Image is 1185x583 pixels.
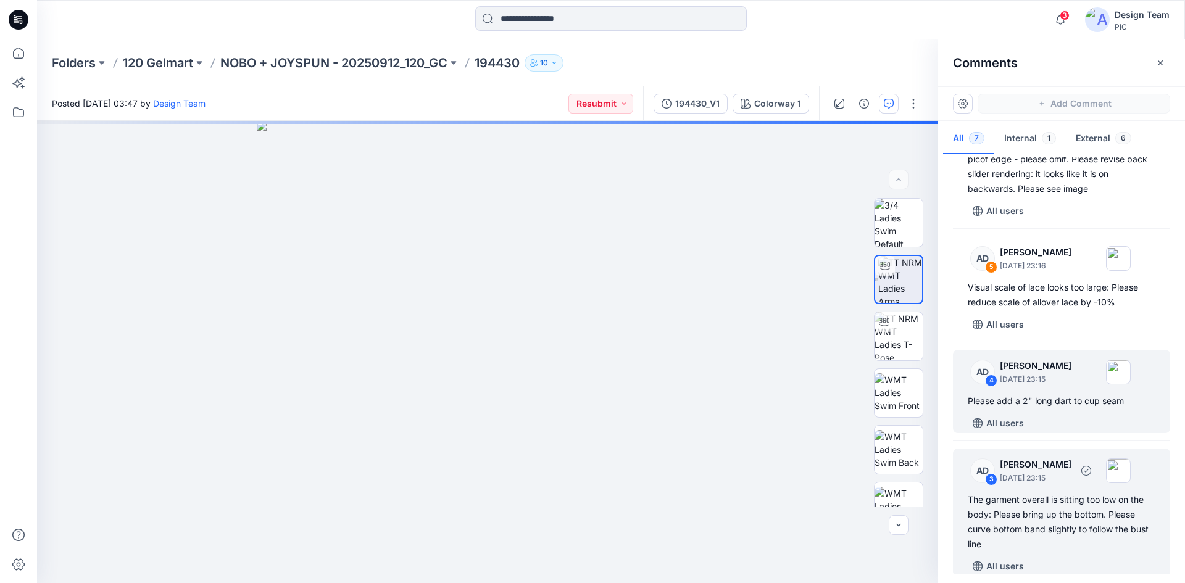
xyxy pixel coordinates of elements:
button: Details [854,94,874,114]
p: 10 [540,56,548,70]
button: All users [968,201,1029,221]
div: 4 [985,374,997,387]
a: Folders [52,54,96,72]
p: [PERSON_NAME] [1000,457,1071,472]
div: Visual scale of lace looks too large: Please reduce scale of allover lace by -10% [968,280,1155,310]
a: 120 Gelmart [123,54,193,72]
div: Please add a 2" long dart to cup seam [968,394,1155,408]
p: 194430 [475,54,520,72]
img: 3/4 Ladies Swim Default [875,199,923,247]
p: [DATE] 23:15 [1000,373,1071,386]
img: TT NRM WMT Ladies Arms Down [878,256,922,303]
a: NOBO + JOYSPUN - 20250912_120_GC [220,54,447,72]
p: All users [986,204,1024,218]
img: avatar [1085,7,1110,32]
span: 3 [1060,10,1070,20]
p: All users [986,416,1024,431]
p: [PERSON_NAME] [1000,358,1071,373]
div: The garment overall is sitting too low on the body: Please bring up the bottom. Please curve bott... [968,492,1155,552]
p: All users [986,559,1024,574]
button: Add Comment [978,94,1170,114]
div: 3 [985,473,997,486]
button: All [943,123,994,155]
div: AD [970,458,995,483]
p: All users [986,317,1024,332]
div: AD [970,360,995,384]
div: PIC [1115,22,1170,31]
button: External [1066,123,1141,155]
span: 7 [969,132,984,144]
div: Design Team [1115,7,1170,22]
div: 5 [985,261,997,273]
span: Posted [DATE] 03:47 by [52,97,206,110]
div: Back View: The back strap looks like it has picot edge - please omit. Please revise back slider r... [968,137,1155,196]
p: [DATE] 23:16 [1000,260,1071,272]
a: Design Team [153,98,206,109]
span: 1 [1042,132,1056,144]
h2: Comments [953,56,1018,70]
img: WMT Ladies Swim Left [875,487,923,526]
button: All users [968,556,1029,576]
p: [PERSON_NAME] [1000,245,1071,260]
img: WMT Ladies Swim Front [875,373,923,412]
img: TT NRM WMT Ladies T-Pose [875,312,923,360]
button: 10 [525,54,563,72]
button: 194430_V1 [654,94,728,114]
button: Colorway 1 [733,94,809,114]
img: WMT Ladies Swim Back [875,430,923,469]
span: 6 [1115,132,1131,144]
div: AD [970,246,995,271]
div: Colorway 1 [754,97,801,110]
button: All users [968,315,1029,334]
button: Internal [994,123,1066,155]
div: 194430_V1 [675,97,720,110]
p: [DATE] 23:15 [1000,472,1071,484]
button: All users [968,413,1029,433]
